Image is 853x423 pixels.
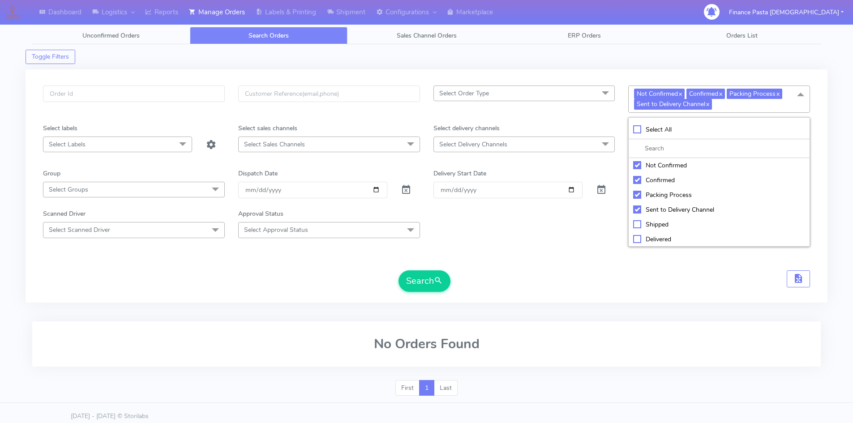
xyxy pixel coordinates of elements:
[43,209,86,218] label: Scanned Driver
[43,124,77,133] label: Select labels
[705,99,709,108] a: x
[249,31,289,40] span: Search Orders
[238,85,420,102] input: Customer Reference(email,phone)
[49,226,110,234] span: Select Scanned Driver
[244,226,308,234] span: Select Approval Status
[568,31,601,40] span: ERP Orders
[722,3,850,21] button: Finance Pasta [DEMOGRAPHIC_DATA]
[244,140,305,149] span: Select Sales Channels
[32,27,821,44] ul: Tabs
[439,89,489,98] span: Select Order Type
[633,235,805,244] div: Delivered
[686,89,725,99] span: Confirmed
[43,85,225,102] input: Order Id
[433,169,486,178] label: Delivery Start Date
[776,89,780,98] a: x
[726,31,758,40] span: Orders List
[633,220,805,229] div: Shipped
[82,31,140,40] span: Unconfirmed Orders
[633,161,805,170] div: Not Confirmed
[49,185,88,194] span: Select Groups
[633,175,805,185] div: Confirmed
[634,89,685,99] span: Not Confirmed
[633,125,805,134] div: Select All
[433,124,500,133] label: Select delivery channels
[718,89,722,98] a: x
[633,144,805,153] input: multiselect-search
[397,31,457,40] span: Sales Channel Orders
[43,337,810,351] h2: No Orders Found
[43,169,60,178] label: Group
[678,89,682,98] a: x
[634,99,712,109] span: Sent to Delivery Channel
[26,50,75,64] button: Toggle Filters
[238,169,278,178] label: Dispatch Date
[633,205,805,214] div: Sent to Delivery Channel
[238,124,297,133] label: Select sales channels
[238,209,283,218] label: Approval Status
[727,89,782,99] span: Packing Process
[439,140,507,149] span: Select Delivery Channels
[633,190,805,200] div: Packing Process
[49,140,86,149] span: Select Labels
[399,270,450,292] button: Search
[419,380,434,396] a: 1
